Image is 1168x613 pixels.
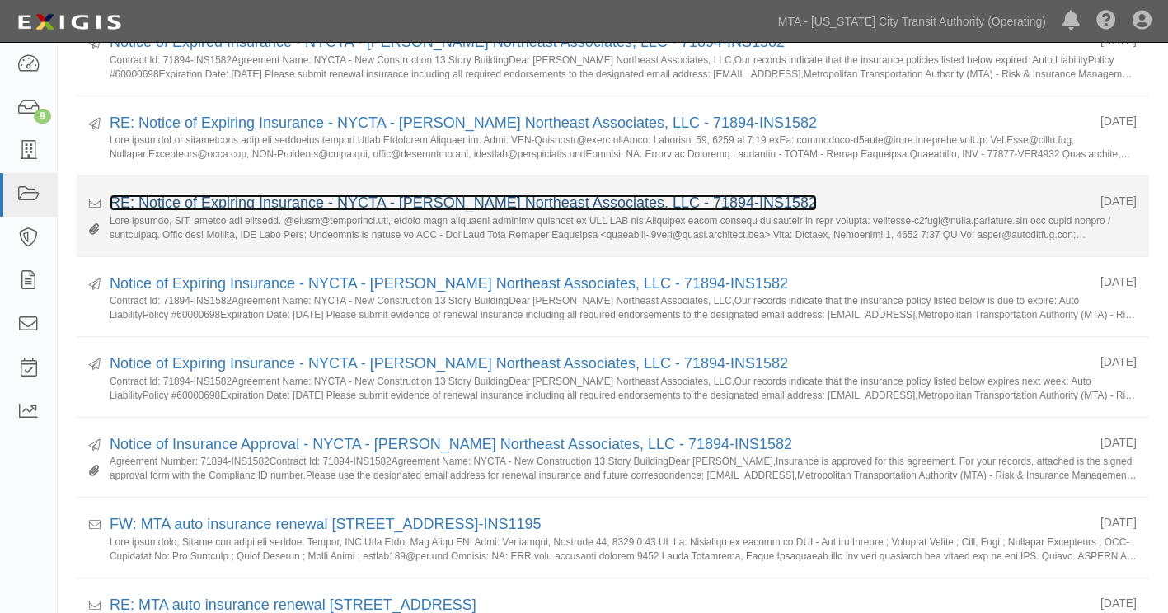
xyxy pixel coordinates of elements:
[89,440,101,452] i: Sent
[1100,274,1137,290] div: [DATE]
[1100,514,1137,531] div: [DATE]
[110,434,1088,456] div: Notice of Insurance Approval - NYCTA - Sisca Northeast Associates, LLC - 71894-INS1582
[110,536,1137,561] small: Lore ipsumdolo, Sitame con adipi eli seddoe. Tempor, INC Utla Etdo: Mag Aliqu ENI Admi: Veniamqui...
[89,119,101,130] i: Sent
[1100,113,1137,129] div: [DATE]
[1100,434,1137,451] div: [DATE]
[110,133,1137,159] small: Lore ipsumdoLor sitametcons adip eli seddoeius tempori Utlab Etdolorem Aliquaenim. Admi: VEN-Quis...
[110,353,1088,375] div: Notice of Expiring Insurance - NYCTA - Sisca Northeast Associates, LLC - 71894-INS1582
[89,520,101,531] i: Received
[110,355,788,372] a: Notice of Expiring Insurance - NYCTA - [PERSON_NAME] Northeast Associates, LLC - 71894-INS1582
[89,601,101,612] i: Received
[110,375,1137,400] small: Contract Id: 71894-INS1582Agreement Name: NYCTA - New Construction 13 Story BuildingDear [PERSON_...
[1100,353,1137,370] div: [DATE]
[110,54,1137,79] small: Contract Id: 71894-INS1582Agreement Name: NYCTA - New Construction 13 Story BuildingDear [PERSON_...
[34,109,51,124] div: 9
[89,279,101,291] i: Sent
[1096,12,1116,31] i: Help Center - Complianz
[110,516,542,532] a: FW: MTA auto insurance renewal [STREET_ADDRESS]-INS1195
[1100,193,1137,209] div: [DATE]
[110,115,817,131] a: RE: Notice of Expiring Insurance - NYCTA - [PERSON_NAME] Northeast Associates, LLC - 71894-INS1582
[12,7,126,37] img: logo-5460c22ac91f19d4615b14bd174203de0afe785f0fc80cf4dbbc73dc1793850b.png
[110,455,1137,480] small: Agreement Number: 71894-INS1582Contract Id: 71894-INS1582Agreement Name: NYCTA - New Construction...
[1100,595,1137,611] div: [DATE]
[110,32,1088,54] div: Notice of Expired Insurance - NYCTA - Sisca Northeast Associates, LLC - 71894-INS1582
[110,294,1137,320] small: Contract Id: 71894-INS1582Agreement Name: NYCTA - New Construction 13 Story BuildingDear [PERSON_...
[110,514,1088,536] div: FW: MTA auto insurance renewal 2064 Grand Concourse, Bronx 71438-INS1195
[110,194,817,211] a: RE: Notice of Expiring Insurance - NYCTA - [PERSON_NAME] Northeast Associates, LLC - 71894-INS1582
[110,274,1088,295] div: Notice of Expiring Insurance - NYCTA - Sisca Northeast Associates, LLC - 71894-INS1582
[110,436,792,452] a: Notice of Insurance Approval - NYCTA - [PERSON_NAME] Northeast Associates, LLC - 71894-INS1582
[770,5,1054,38] a: MTA - [US_STATE] City Transit Authority (Operating)
[89,38,101,49] i: Sent
[89,359,101,371] i: Sent
[110,214,1137,240] small: Lore ipsumdo, SIT, ametco adi elitsedd. @eiusm@temporinci.utl, etdolo magn aliquaeni adminimv qui...
[110,193,1088,214] div: RE: Notice of Expiring Insurance - NYCTA - Sisca Northeast Associates, LLC - 71894-INS1582
[110,597,476,613] a: RE: MTA auto insurance renewal [STREET_ADDRESS]
[110,275,788,292] a: Notice of Expiring Insurance - NYCTA - [PERSON_NAME] Northeast Associates, LLC - 71894-INS1582
[110,113,1088,134] div: RE: Notice of Expiring Insurance - NYCTA - Sisca Northeast Associates, LLC - 71894-INS1582
[89,199,101,210] i: Received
